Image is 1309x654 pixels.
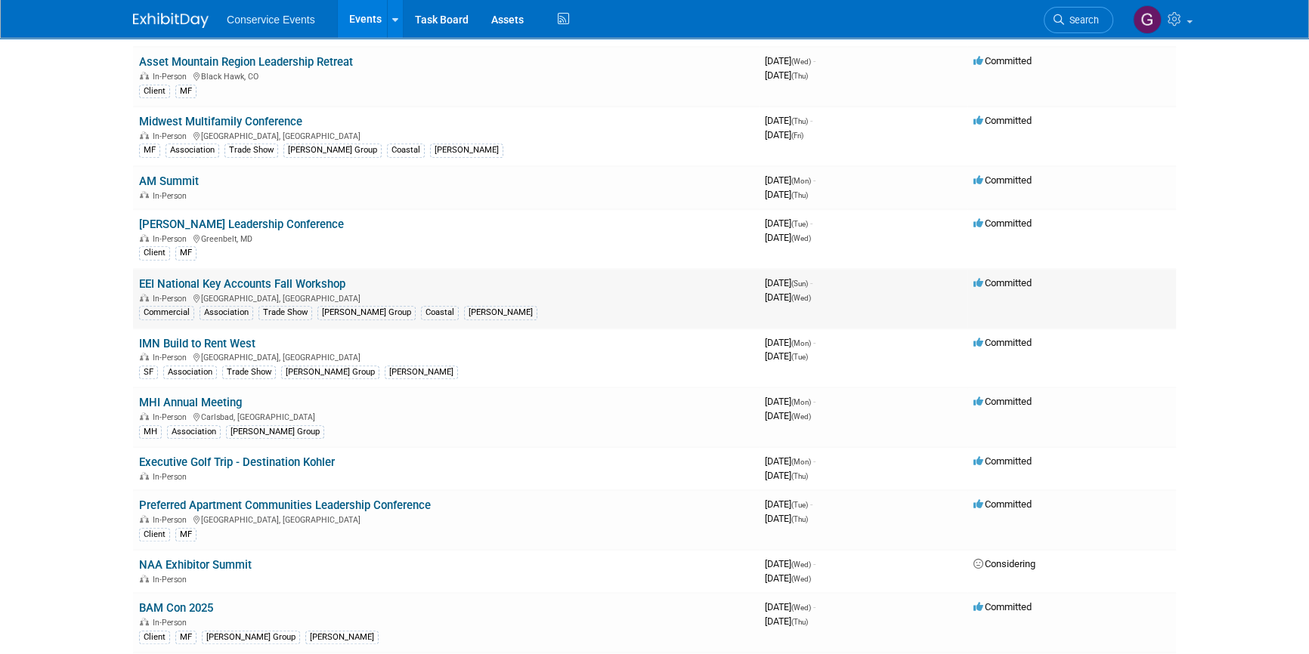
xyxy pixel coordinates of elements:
span: [DATE] [765,69,808,81]
div: MF [139,143,160,157]
div: MF [175,528,197,541]
a: Preferred Apartment Communities Leadership Conference [139,498,431,512]
div: Commercial [139,306,194,319]
img: In-Person Event [140,575,149,582]
div: [PERSON_NAME] [305,631,379,644]
div: [PERSON_NAME] Group [202,631,300,644]
span: [DATE] [765,337,815,348]
span: [DATE] [765,558,815,569]
span: In-Person [153,72,191,82]
div: [GEOGRAPHIC_DATA], [GEOGRAPHIC_DATA] [139,350,753,362]
img: In-Person Event [140,472,149,480]
span: (Mon) [791,177,811,185]
span: [DATE] [765,572,811,584]
span: [DATE] [765,189,808,200]
span: (Thu) [791,72,808,80]
div: [GEOGRAPHIC_DATA], [GEOGRAPHIC_DATA] [139,129,753,141]
span: In-Person [153,412,191,422]
a: AM Summit [139,174,199,188]
span: - [813,558,815,569]
div: Trade Show [224,143,278,157]
span: (Tue) [791,220,808,228]
div: Client [139,246,170,260]
a: Midwest Multifamily Conference [139,115,302,128]
span: (Thu) [791,191,808,199]
span: [DATE] [765,232,811,243]
div: Greenbelt, MD [139,232,753,244]
span: Committed [973,396,1032,407]
div: SF [139,366,158,379]
div: Trade Show [222,366,276,379]
img: In-Person Event [140,191,149,199]
span: (Wed) [791,294,811,302]
span: (Mon) [791,339,811,347]
span: Committed [973,174,1032,186]
div: Association [166,143,219,157]
span: (Sun) [791,279,808,288]
span: (Wed) [791,412,811,421]
span: [DATE] [765,455,815,467]
div: Coastal [421,306,459,319]
span: Search [1064,14,1099,26]
div: [PERSON_NAME] Group [281,366,379,379]
div: Coastal [387,143,425,157]
span: [DATE] [765,292,811,303]
span: (Wed) [791,575,811,583]
span: (Tue) [791,501,808,509]
a: IMN Build to Rent West [139,337,255,350]
span: [DATE] [765,174,815,186]
span: (Mon) [791,458,811,466]
a: Search [1044,7,1113,33]
div: [PERSON_NAME] [464,306,537,319]
span: [DATE] [765,513,808,524]
span: Committed [973,601,1032,612]
img: In-Person Event [140,72,149,79]
div: Association [167,425,221,439]
span: - [813,337,815,348]
a: EEI National Key Accounts Fall Workshop [139,277,345,291]
span: [DATE] [765,350,808,362]
span: [DATE] [765,277,812,288]
span: In-Person [153,131,191,141]
span: [DATE] [765,410,811,421]
a: BAM Con 2025 [139,601,213,615]
img: In-Person Event [140,618,149,625]
a: [PERSON_NAME] Leadership Conference [139,217,344,231]
a: MHI Annual Meeting [139,396,242,409]
span: - [810,498,812,510]
img: In-Person Event [140,131,149,139]
div: MF [175,246,197,260]
img: Gayle Reese [1133,5,1162,34]
span: (Mon) [791,398,811,406]
span: In-Person [153,472,191,482]
span: Committed [973,115,1032,126]
span: (Thu) [791,618,808,626]
span: [DATE] [765,115,812,126]
span: Committed [973,498,1032,510]
span: [DATE] [765,217,812,229]
span: [DATE] [765,129,803,140]
span: (Wed) [791,234,811,242]
span: [DATE] [765,498,812,510]
span: - [810,217,812,229]
div: MH [139,425,162,439]
div: Association [163,366,217,379]
span: Considering [973,558,1035,569]
span: (Tue) [791,353,808,361]
span: In-Person [153,191,191,201]
img: In-Person Event [140,515,149,523]
span: Conservice Events [227,14,315,26]
span: In-Person [153,515,191,525]
div: Client [139,85,170,98]
div: MF [175,85,197,98]
span: In-Person [153,575,191,585]
div: [GEOGRAPHIC_DATA], [GEOGRAPHIC_DATA] [139,292,753,304]
img: In-Person Event [140,353,149,360]
a: NAA Exhibitor Summit [139,558,252,572]
div: [PERSON_NAME] [430,143,503,157]
div: Carlsbad, [GEOGRAPHIC_DATA] [139,410,753,422]
span: [DATE] [765,615,808,627]
span: - [810,115,812,126]
span: Committed [973,217,1032,229]
span: - [813,55,815,66]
